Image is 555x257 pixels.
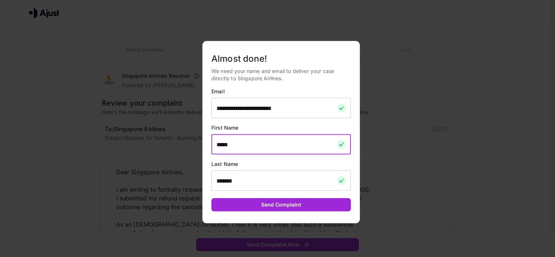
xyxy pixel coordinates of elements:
img: checkmark [337,104,346,113]
img: checkmark [337,140,346,149]
p: First Name [211,124,351,131]
button: Send Complaint [211,198,351,212]
p: Email [211,88,351,95]
h5: Almost done! [211,53,351,65]
img: checkmark [337,176,346,185]
p: Last Name [211,160,351,168]
p: We need your name and email to deliver your case directly to Singapore Airlines. [211,68,351,82]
